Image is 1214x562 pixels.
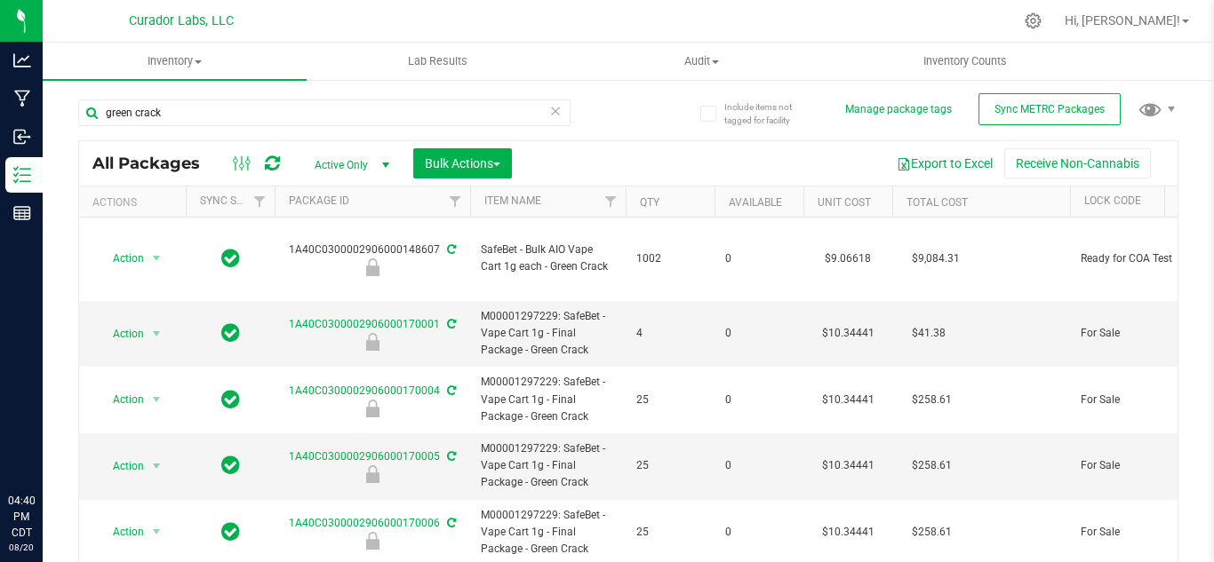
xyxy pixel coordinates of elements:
div: Actions [92,196,179,209]
span: Action [97,454,145,479]
button: Manage package tags [845,102,952,117]
p: 08/20 [8,541,35,554]
span: Hi, [PERSON_NAME]! [1065,13,1180,28]
span: Action [97,246,145,271]
span: For Sale [1081,524,1193,541]
button: Export to Excel [885,148,1004,178]
a: Inventory Counts [834,43,1098,80]
span: 25 [636,524,704,541]
span: Inventory [43,53,307,69]
td: $10.34441 [803,433,892,500]
span: Audit [571,53,833,69]
iframe: Resource center unread badge [52,417,74,439]
span: 0 [725,325,793,342]
span: Clear [549,99,562,123]
span: Include items not tagged for facility [724,100,813,127]
iframe: Resource center [18,420,71,473]
span: In Sync [221,321,240,345]
a: Lock Code [1084,194,1141,207]
a: 1A40C0300002906000170006 [289,517,440,529]
p: 04:40 PM CDT [8,493,35,541]
span: 0 [725,524,793,541]
a: Package ID [289,194,349,207]
a: Filter [596,186,626,217]
a: Qty [640,196,659,209]
span: $9,084.31 [903,246,969,272]
a: 1A40C0300002906000170004 [289,384,440,397]
inline-svg: Analytics [13,51,31,69]
button: Sync METRC Packages [978,93,1121,125]
span: Lab Results [384,53,491,69]
div: Ready for COA Test [272,258,473,276]
span: In Sync [221,519,240,544]
td: $10.34441 [803,301,892,368]
span: 4 [636,325,704,342]
a: Inventory [43,43,307,80]
span: $258.61 [903,519,961,545]
inline-svg: Reports [13,204,31,222]
div: Manage settings [1022,12,1044,29]
span: select [146,321,168,346]
div: For Sale [272,333,473,351]
span: select [146,387,168,412]
a: Total Cost [907,196,968,209]
span: $258.61 [903,387,961,413]
a: Sync Status [200,194,268,207]
a: Lab Results [307,43,571,80]
span: For Sale [1081,392,1193,408]
a: 1A40C0300002906000170005 [289,450,440,463]
td: $10.34441 [803,367,892,433]
span: Inventory Counts [899,53,1031,69]
span: $258.61 [903,453,961,479]
div: 1A40C0300002906000148607 [272,241,473,276]
span: Bulk Actions [425,156,500,170]
span: M00001297229: SafeBet - Vape Cart 1g - Final Package - Green Crack [481,507,615,558]
span: 25 [636,457,704,474]
span: M00001297229: SafeBet - Vape Cart 1g - Final Package - Green Crack [481,308,615,360]
span: $41.38 [903,321,954,346]
span: select [146,519,168,544]
span: Curador Labs, LLC [129,13,234,28]
span: For Sale [1081,325,1193,342]
span: Action [97,519,145,544]
span: SafeBet - Bulk AIO Vape Cart 1g each - Green Crack [481,241,615,275]
div: For Sale [272,465,473,483]
span: 0 [725,457,793,474]
span: All Packages [92,154,218,173]
span: Action [97,321,145,346]
span: In Sync [221,453,240,478]
span: 1002 [636,250,704,267]
input: Search Package ID, Item Name, SKU, Lot or Part Number... [78,99,571,126]
span: select [146,454,168,479]
button: Receive Non-Cannabis [1004,148,1151,178]
span: Sync METRC Packages [994,103,1105,115]
span: 25 [636,392,704,408]
span: select [146,246,168,271]
span: Sync from Compliance System [444,243,456,256]
span: Sync from Compliance System [444,517,456,529]
span: M00001297229: SafeBet - Vape Cart 1g - Final Package - Green Crack [481,374,615,425]
a: Item Name [484,194,541,207]
a: 1A40C0300002906000170001 [289,318,440,330]
a: Audit [570,43,834,80]
a: Filter [245,186,275,217]
span: Sync from Compliance System [444,450,456,463]
div: For Sale [272,532,473,550]
span: In Sync [221,387,240,412]
span: 0 [725,250,793,267]
span: Sync from Compliance System [444,384,456,397]
a: Available [729,196,782,209]
span: M00001297229: SafeBet - Vape Cart 1g - Final Package - Green Crack [481,440,615,492]
span: Action [97,387,145,412]
a: Filter [441,186,470,217]
div: For Sale [272,400,473,417]
span: Sync from Compliance System [444,318,456,330]
span: Ready for COA Test [1081,250,1193,267]
button: Bulk Actions [413,148,512,178]
inline-svg: Manufacturing [13,90,31,107]
a: Unit Cost [818,196,871,209]
inline-svg: Inbound [13,128,31,146]
span: For Sale [1081,457,1193,474]
td: $9.06618 [803,218,892,301]
span: 0 [725,392,793,408]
